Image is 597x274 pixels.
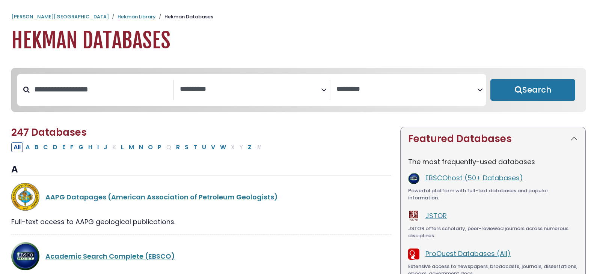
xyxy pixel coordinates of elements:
[155,142,164,152] button: Filter Results P
[11,126,87,139] span: 247 Databases
[408,225,578,240] div: JSTOR offers scholarly, peer-reviewed journals across numerous disciplines.
[246,142,254,152] button: Filter Results Z
[32,142,41,152] button: Filter Results B
[174,142,182,152] button: Filter Results R
[425,249,511,258] a: ProQuest Databases (All)
[76,142,86,152] button: Filter Results G
[218,142,228,152] button: Filter Results W
[45,192,278,202] a: AAPG Datapages (American Association of Petroleum Geologists)
[11,142,265,151] div: Alpha-list to filter by first letter of database name
[191,142,199,152] button: Filter Results T
[86,142,95,152] button: Filter Results H
[401,127,585,151] button: Featured Databases
[209,142,217,152] button: Filter Results V
[11,13,586,21] nav: breadcrumb
[180,85,321,93] textarea: Search
[408,157,578,167] p: The most frequently-used databases
[137,142,145,152] button: Filter Results N
[11,28,586,53] h1: Hekman Databases
[11,68,586,112] nav: Search filters
[60,142,68,152] button: Filter Results E
[146,142,155,152] button: Filter Results O
[425,173,523,183] a: EBSCOhost (50+ Databases)
[490,79,575,101] button: Submit for Search Results
[182,142,191,152] button: Filter Results S
[425,211,447,220] a: JSTOR
[156,13,213,21] li: Hekman Databases
[127,142,136,152] button: Filter Results M
[11,142,23,152] button: All
[408,187,578,202] div: Powerful platform with full-text databases and popular information.
[23,142,32,152] button: Filter Results A
[101,142,110,152] button: Filter Results J
[11,13,109,20] a: [PERSON_NAME][GEOGRAPHIC_DATA]
[11,217,391,227] div: Full-text access to AAPG geological publications.
[200,142,208,152] button: Filter Results U
[41,142,50,152] button: Filter Results C
[51,142,60,152] button: Filter Results D
[68,142,76,152] button: Filter Results F
[118,13,156,20] a: Hekman Library
[95,142,101,152] button: Filter Results I
[119,142,126,152] button: Filter Results L
[30,83,173,96] input: Search database by title or keyword
[336,85,478,93] textarea: Search
[11,164,391,175] h3: A
[45,252,175,261] a: Academic Search Complete (EBSCO)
